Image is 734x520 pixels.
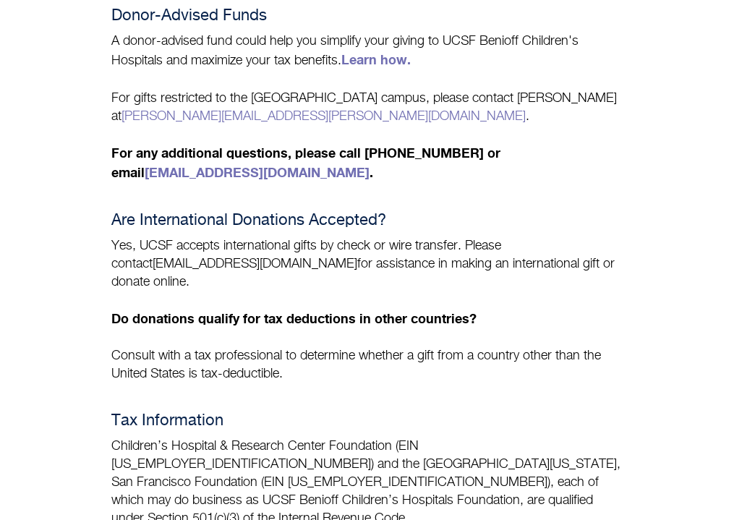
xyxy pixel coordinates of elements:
h4: Donor-Advised Funds [111,7,623,25]
strong: Do donations qualify for tax deductions in other countries? [111,310,477,326]
p: A donor-advised fund could help you simplify your giving to UCSF Benioff Children's Hospitals and... [111,33,623,70]
a: [EMAIL_ADDRESS][DOMAIN_NAME] [145,164,370,180]
p: For gifts restricted to the [GEOGRAPHIC_DATA] campus, please contact [PERSON_NAME] at . [111,88,623,126]
a: [PERSON_NAME][EMAIL_ADDRESS][PERSON_NAME][DOMAIN_NAME] [121,110,526,123]
p: Yes, UCSF accepts international gifts by check or wire transfer. Please contact [EMAIL_ADDRESS][D... [111,237,623,291]
h4: Tax Information [111,412,623,430]
a: Learn how. [341,51,411,67]
h4: Are International Donations Accepted? [111,212,623,230]
p: Consult with a tax professional to determine whether a gift from a country other than the United ... [111,347,623,383]
strong: For any additional questions, please call [PHONE_NUMBER] or email . [111,145,500,180]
